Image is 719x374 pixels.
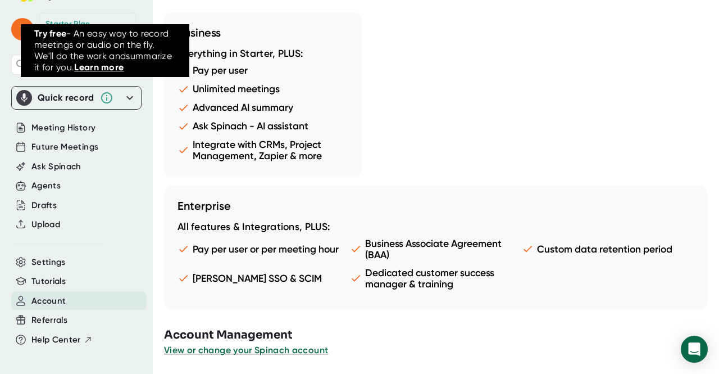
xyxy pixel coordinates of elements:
[31,256,66,269] button: Settings
[522,238,694,260] li: Custom data retention period
[31,179,61,192] button: Agents
[178,139,348,161] li: Integrate with CRMs, Project Management, Zapier & more
[350,238,522,260] li: Business Associate Agreement (BAA)
[31,121,95,134] button: Meeting History
[178,221,694,233] div: All features & Integrations, PLUS:
[350,267,522,290] li: Dedicated customer success manager & training
[38,92,94,103] div: Quick record
[178,199,694,213] h3: Enterprise
[16,87,136,109] div: Quick record
[164,345,328,355] span: View or change your Spinach account
[11,18,34,40] span: j
[178,83,348,95] li: Unlimited meetings
[31,334,93,346] button: Help Center
[164,327,719,344] h3: Account Management
[31,199,57,212] button: Drafts
[178,65,348,76] li: Pay per user
[178,267,350,290] li: [PERSON_NAME] SSO & SCIM
[34,28,66,39] span: Try free
[31,334,81,346] span: Help Center
[31,218,60,231] button: Upload
[178,26,348,39] h3: Business
[178,102,348,114] li: Advanced AI summary
[74,62,124,73] a: Learn more
[31,275,66,288] button: Tutorials
[31,160,81,173] button: Ask Spinach
[178,238,350,260] li: Pay per user or per meeting hour
[31,141,98,154] button: Future Meetings
[164,344,328,357] button: View or change your Spinach account
[178,120,348,132] li: Ask Spinach - AI assistant
[681,336,708,363] div: Open Intercom Messenger
[178,48,348,60] div: Everything in Starter, PLUS:
[31,314,67,327] button: Referrals
[31,295,66,308] button: Account
[34,28,172,73] span: - An easy way to record meetings or audio on the fly. We'll do the work and summarize it for you.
